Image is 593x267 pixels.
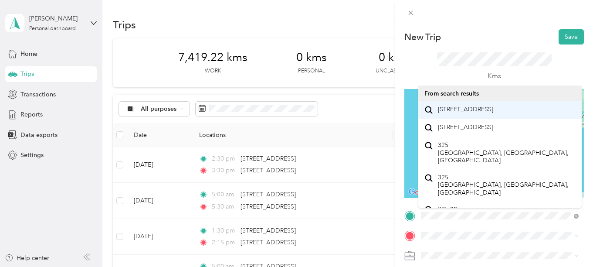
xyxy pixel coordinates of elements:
p: New Trip [404,31,441,43]
img: Google [407,187,435,198]
span: 325 00 [GEOGRAPHIC_DATA], [GEOGRAPHIC_DATA], [GEOGRAPHIC_DATA] [438,205,576,229]
a: Ouvrir cette zone dans Google Maps (dans une nouvelle fenêtre) [407,187,435,198]
span: 325 [GEOGRAPHIC_DATA], [GEOGRAPHIC_DATA], [GEOGRAPHIC_DATA] [438,174,576,197]
button: Save [559,29,584,44]
span: [STREET_ADDRESS] [438,123,493,131]
span: [STREET_ADDRESS] [438,106,493,113]
iframe: Everlance-gr Chat Button Frame [544,218,593,267]
span: From search results [424,90,479,97]
span: 325 [GEOGRAPHIC_DATA], [GEOGRAPHIC_DATA], [GEOGRAPHIC_DATA] [438,141,576,164]
p: Kms [488,71,501,82]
